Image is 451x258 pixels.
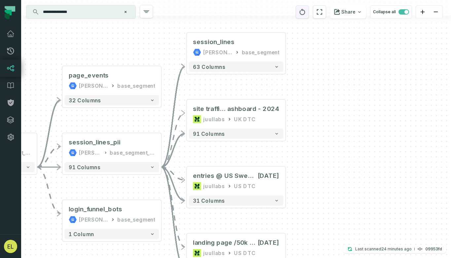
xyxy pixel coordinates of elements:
[69,97,101,103] span: 32 columns
[161,67,185,167] g: Edge from 962141ff3e11ce8812bd3adf69ad8421 to 82ab68e8483874246c8c25b352553aee
[79,81,108,90] div: juul-warehouse
[110,149,155,157] div: base_segment_pii
[193,105,227,113] span: site traffic @ [GEOGRAPHIC_DATA] Swap to Stop D
[37,167,60,214] g: Edge from 894e978e49a406552e5c586b1603d612 to 5df435c45325d12e3d4b2970791c2038
[193,130,225,137] span: 91 columns
[193,64,225,70] span: 63 columns
[355,246,412,252] p: Last scanned
[69,205,122,214] div: login_funnel_bots
[429,6,442,19] button: zoom out
[117,81,155,90] div: base_segment
[258,172,279,180] span: [DATE]
[69,231,94,237] span: 1 column
[425,247,442,251] h4: 09953fd
[193,172,258,180] span: entries @ US Sweepstakes – [PERSON_NAME] 50k –
[69,71,109,79] div: page_events
[234,182,255,190] div: US DTC
[193,239,279,247] div: landing page /50k visitors @ US Sweepstakes – Casey's 50k – September 2025
[193,38,235,46] div: session_lines
[343,245,446,253] button: Last scanned[DATE] 10:16:16 AM09953fd
[69,164,100,170] span: 91 columns
[161,167,185,180] g: Edge from 962141ff3e11ce8812bd3adf69ad8421 to 202e4ad6af5e021bd4c1078d66d3079d
[234,249,255,257] div: US DTC
[117,216,155,224] div: base_segment
[161,113,185,167] g: Edge from 962141ff3e11ce8812bd3adf69ad8421 to 3f3d37530571ef9dd620c356adfe6afe
[69,138,121,146] div: session_lines_pii
[416,6,429,19] button: zoom in
[227,105,279,113] span: ashboard - 2024
[79,149,101,157] div: juul-warehouse
[330,5,366,19] button: Share
[203,182,225,190] div: juullabs
[203,48,233,56] div: juul-warehouse
[193,197,225,204] span: 31 columns
[242,48,279,56] div: base_segment
[37,146,60,167] g: Edge from 894e978e49a406552e5c586b1603d612 to 962141ff3e11ce8812bd3adf69ad8421
[4,240,17,253] img: avatar of Eddie Lam
[370,5,412,19] button: Collapse all
[234,115,255,124] div: UK DTC
[203,115,225,124] div: juullabs
[203,249,225,257] div: juullabs
[381,246,412,251] relative-time: Sep 30, 2025, 10:16 AM PDT
[37,100,60,167] g: Edge from 894e978e49a406552e5c586b1603d612 to 7b707de96f6c6f611cdf295696436678
[258,239,279,247] span: [DATE]
[161,167,185,247] g: Edge from 962141ff3e11ce8812bd3adf69ad8421 to fcdff75eb940e013c58b7c60dbff707a
[193,239,258,247] span: landing page /50k visitors @ US Sweepstakes – [PERSON_NAME] 50k –
[122,9,129,15] button: Clear search query
[193,172,279,180] div: entries @ US Sweepstakes – Casey's 50k – September 2025
[79,216,108,224] div: juul-warehouse
[193,105,279,113] div: site traffic @ UK Swap to Stop Dashboard - 2024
